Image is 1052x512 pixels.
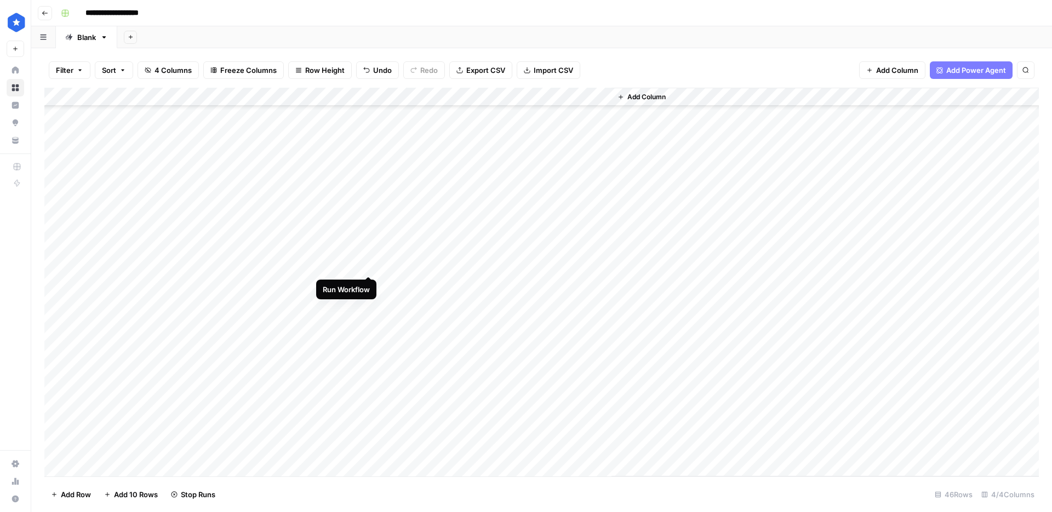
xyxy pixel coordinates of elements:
[7,490,24,508] button: Help + Support
[7,96,24,114] a: Insights
[98,486,164,503] button: Add 10 Rows
[77,32,96,43] div: Blank
[356,61,399,79] button: Undo
[977,486,1039,503] div: 4/4 Columns
[61,489,91,500] span: Add Row
[114,489,158,500] span: Add 10 Rows
[876,65,918,76] span: Add Column
[164,486,222,503] button: Stop Runs
[49,61,90,79] button: Filter
[946,65,1006,76] span: Add Power Agent
[56,26,117,48] a: Blank
[56,65,73,76] span: Filter
[305,65,345,76] span: Row Height
[534,65,573,76] span: Import CSV
[95,61,133,79] button: Sort
[7,79,24,96] a: Browse
[7,13,26,32] img: ConsumerAffairs Logo
[323,284,370,295] div: Run Workflow
[7,61,24,79] a: Home
[181,489,215,500] span: Stop Runs
[7,455,24,473] a: Settings
[7,132,24,149] a: Your Data
[203,61,284,79] button: Freeze Columns
[613,90,670,104] button: Add Column
[138,61,199,79] button: 4 Columns
[930,486,977,503] div: 46 Rows
[403,61,445,79] button: Redo
[44,486,98,503] button: Add Row
[930,61,1013,79] button: Add Power Agent
[7,114,24,132] a: Opportunities
[288,61,352,79] button: Row Height
[373,65,392,76] span: Undo
[220,65,277,76] span: Freeze Columns
[7,9,24,36] button: Workspace: ConsumerAffairs
[155,65,192,76] span: 4 Columns
[466,65,505,76] span: Export CSV
[517,61,580,79] button: Import CSV
[627,92,666,102] span: Add Column
[859,61,925,79] button: Add Column
[420,65,438,76] span: Redo
[7,473,24,490] a: Usage
[449,61,512,79] button: Export CSV
[102,65,116,76] span: Sort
